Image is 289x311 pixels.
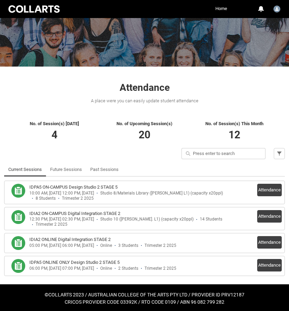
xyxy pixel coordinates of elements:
[29,266,94,271] div: 06:00 PM, [DATE] 07:00 PM, [DATE]
[86,163,123,176] li: Past Sessions
[36,222,67,227] div: Trimester 2 2025
[205,121,263,126] span: No. of Session(s) This Month
[273,6,280,12] img: Faculty.abenjamin
[257,210,282,223] button: Attendance
[46,163,86,176] li: Future Sessions
[118,266,138,271] div: 2 Students
[116,121,173,126] span: No. of Upcoming Session(s)
[29,191,94,196] div: 10:00 AM, [DATE] 12:00 PM, [DATE]
[100,266,112,271] div: Online
[118,243,138,248] div: 3 Students
[29,259,120,266] h3: IDPA5 ONLINE ONLY Design Studio 2 STAGE 5
[29,243,94,248] div: 05:00 PM, [DATE] 06:00 PM, [DATE]
[90,163,119,176] a: Past Sessions
[29,217,94,222] div: 12:30 PM, [DATE] 02:30 PM, [DATE]
[229,129,240,141] span: 12
[29,184,118,191] h3: IDPA5 ON-CAMPUS Design Studio 2 STAGE 5
[257,184,282,196] button: Attendance
[200,217,222,222] div: 14 Students
[100,191,223,196] div: Studio 8/Materials Library ([PERSON_NAME] L1) (capacity x20ppl)
[62,196,94,201] div: Trimester 2 2025
[4,97,285,104] div: A place were you can easily update student attendance
[214,3,229,14] a: Home
[100,217,194,222] div: Studio 10 ([PERSON_NAME]. L1) (capacity x20ppl)
[8,163,42,176] a: Current Sessions
[139,129,150,141] span: 20
[144,266,176,271] div: Trimester 2 2025
[36,196,56,201] div: 8 Students
[257,236,282,249] button: Attendance
[181,148,265,159] input: Press enter to search
[144,243,176,248] div: Trimester 2 2025
[29,210,120,217] h3: IDIA2 ON-CAMPUS Digital Integration STAGE 2
[29,236,111,243] h3: IDIA2 ONLINE Digital Integration STAGE 2
[100,243,112,248] div: Online
[120,82,170,93] span: Attendance
[274,148,285,159] button: Filter
[52,129,57,141] span: 4
[30,121,79,126] span: No. of Session(s) [DATE]
[272,3,282,14] button: User Profile Faculty.abenjamin
[257,259,282,271] button: Attendance
[50,163,82,176] a: Future Sessions
[4,163,46,176] li: Current Sessions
